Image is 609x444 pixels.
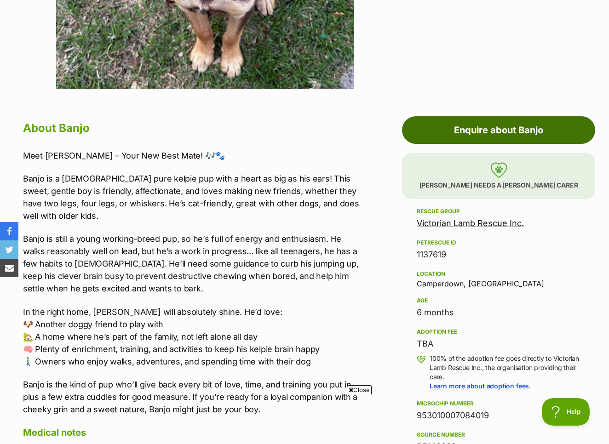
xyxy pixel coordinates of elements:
[417,239,580,246] div: PetRescue ID
[417,306,580,319] div: 6 months
[23,233,362,295] p: Banjo is still a young working-breed pup, so he’s full of energy and enthusiasm. He walks reasona...
[490,162,507,178] img: foster-care-31f2a1ccfb079a48fc4dc6d2a002ce68c6d2b76c7ccb9e0da61f6cd5abbf869a.svg
[417,248,580,261] div: 1137619
[23,172,362,222] p: Banjo is a [DEMOGRAPHIC_DATA] pure kelpie pup with a heart as big as his ears! This sweet, gentle...
[417,270,580,278] div: Location
[417,400,580,407] div: Microchip number
[417,409,580,422] div: 953010007084019
[402,116,595,144] a: Enquire about Banjo
[417,268,580,288] div: Camperdown, [GEOGRAPHIC_DATA]
[402,153,595,199] p: [PERSON_NAME] needs a [PERSON_NAME] carer
[23,427,362,438] h4: Medical notes
[417,297,580,304] div: Age
[417,431,580,438] div: Source number
[23,118,362,138] h2: About Banjo
[23,149,362,162] p: Meet [PERSON_NAME] – Your New Best Mate! 🎶🐾
[417,328,580,336] div: Adoption fee
[417,218,524,228] a: Victorian Lamb Rescue Inc.
[23,378,362,416] p: Banjo is the kind of pup who’ll give back every bit of love, time, and training you put in, plus ...
[417,337,580,350] div: TBA
[430,354,580,391] p: 100% of the adoption fee goes directly to Victorian Lamb Rescue Inc., the organisation providing ...
[417,208,580,215] div: Rescue group
[137,398,472,439] iframe: Advertisement
[23,306,362,368] p: In the right home, [PERSON_NAME] will absolutely shine. He’d love: 🐶 Another doggy friend to play...
[347,385,372,394] span: Close
[430,382,529,390] a: Learn more about adoption fees
[1,1,8,8] img: consumer-privacy-logo.png
[542,398,591,426] iframe: Help Scout Beacon - Open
